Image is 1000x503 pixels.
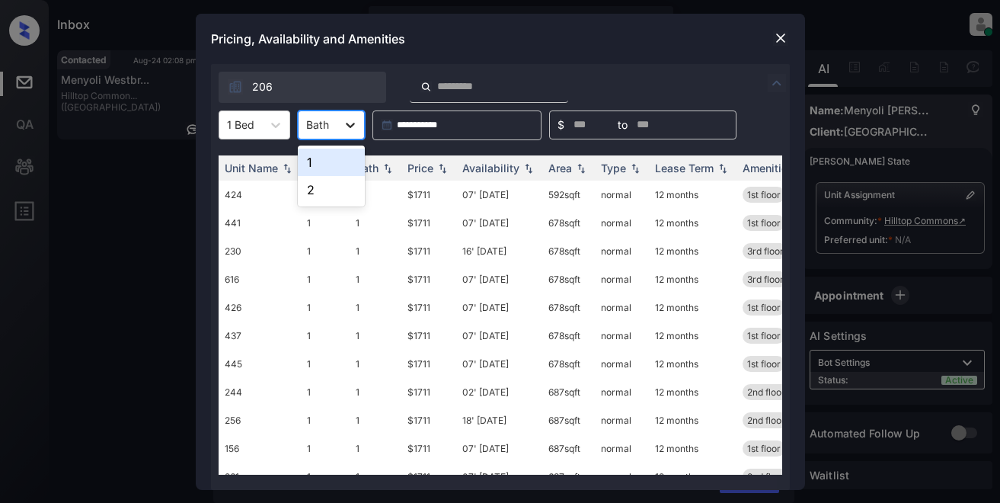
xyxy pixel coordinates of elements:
[350,463,401,491] td: 1
[219,293,301,322] td: 426
[219,378,301,406] td: 244
[298,176,365,203] div: 2
[219,406,301,434] td: 256
[595,181,649,209] td: normal
[280,162,295,173] img: sorting
[649,237,736,265] td: 12 months
[743,162,794,175] div: Amenities
[456,322,542,350] td: 07' [DATE]
[649,378,736,406] td: 12 months
[558,117,564,133] span: $
[219,434,301,463] td: 156
[401,406,456,434] td: $1711
[747,386,785,398] span: 2nd floor
[595,293,649,322] td: normal
[542,322,595,350] td: 678 sqft
[401,237,456,265] td: $1711
[350,378,401,406] td: 1
[542,434,595,463] td: 687 sqft
[715,162,730,173] img: sorting
[350,434,401,463] td: 1
[350,209,401,237] td: 1
[196,14,805,64] div: Pricing, Availability and Amenities
[542,209,595,237] td: 678 sqft
[747,330,781,341] span: 1st floor
[350,406,401,434] td: 1
[401,265,456,293] td: $1711
[747,443,781,454] span: 1st floor
[219,322,301,350] td: 437
[601,162,626,175] div: Type
[618,117,628,133] span: to
[219,265,301,293] td: 616
[649,293,736,322] td: 12 months
[747,415,785,426] span: 2nd floor
[456,265,542,293] td: 07' [DATE]
[649,265,736,293] td: 12 months
[301,378,350,406] td: 1
[595,434,649,463] td: normal
[401,434,456,463] td: $1711
[649,322,736,350] td: 12 months
[350,322,401,350] td: 1
[456,209,542,237] td: 07' [DATE]
[747,471,785,482] span: 2nd floor
[649,181,736,209] td: 12 months
[228,79,243,95] img: icon-zuma
[768,74,786,92] img: icon-zuma
[595,406,649,434] td: normal
[542,237,595,265] td: 678 sqft
[542,350,595,378] td: 678 sqft
[301,463,350,491] td: 1
[655,162,714,175] div: Lease Term
[747,217,781,229] span: 1st floor
[595,350,649,378] td: normal
[301,322,350,350] td: 1
[350,237,401,265] td: 1
[456,463,542,491] td: 07' [DATE]
[462,162,519,175] div: Availability
[542,463,595,491] td: 687 sqft
[773,30,788,46] img: close
[301,237,350,265] td: 1
[401,181,456,209] td: $1711
[301,209,350,237] td: 1
[649,406,736,434] td: 12 months
[219,237,301,265] td: 230
[301,434,350,463] td: 1
[298,149,365,176] div: 1
[628,162,643,173] img: sorting
[542,293,595,322] td: 678 sqft
[456,293,542,322] td: 07' [DATE]
[595,322,649,350] td: normal
[380,162,395,173] img: sorting
[548,162,572,175] div: Area
[521,162,536,173] img: sorting
[301,293,350,322] td: 1
[356,162,379,175] div: Bath
[542,378,595,406] td: 687 sqft
[747,274,784,285] span: 3rd floor
[401,463,456,491] td: $1711
[456,237,542,265] td: 16' [DATE]
[649,350,736,378] td: 12 months
[747,302,781,313] span: 1st floor
[542,265,595,293] td: 678 sqft
[301,350,350,378] td: 1
[649,463,736,491] td: 12 months
[747,245,784,257] span: 3rd floor
[401,378,456,406] td: $1711
[595,237,649,265] td: normal
[301,265,350,293] td: 1
[595,209,649,237] td: normal
[219,350,301,378] td: 445
[573,162,589,173] img: sorting
[649,209,736,237] td: 12 months
[456,406,542,434] td: 18' [DATE]
[401,293,456,322] td: $1711
[595,265,649,293] td: normal
[401,350,456,378] td: $1711
[747,189,781,200] span: 1st floor
[252,78,273,95] span: 206
[350,293,401,322] td: 1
